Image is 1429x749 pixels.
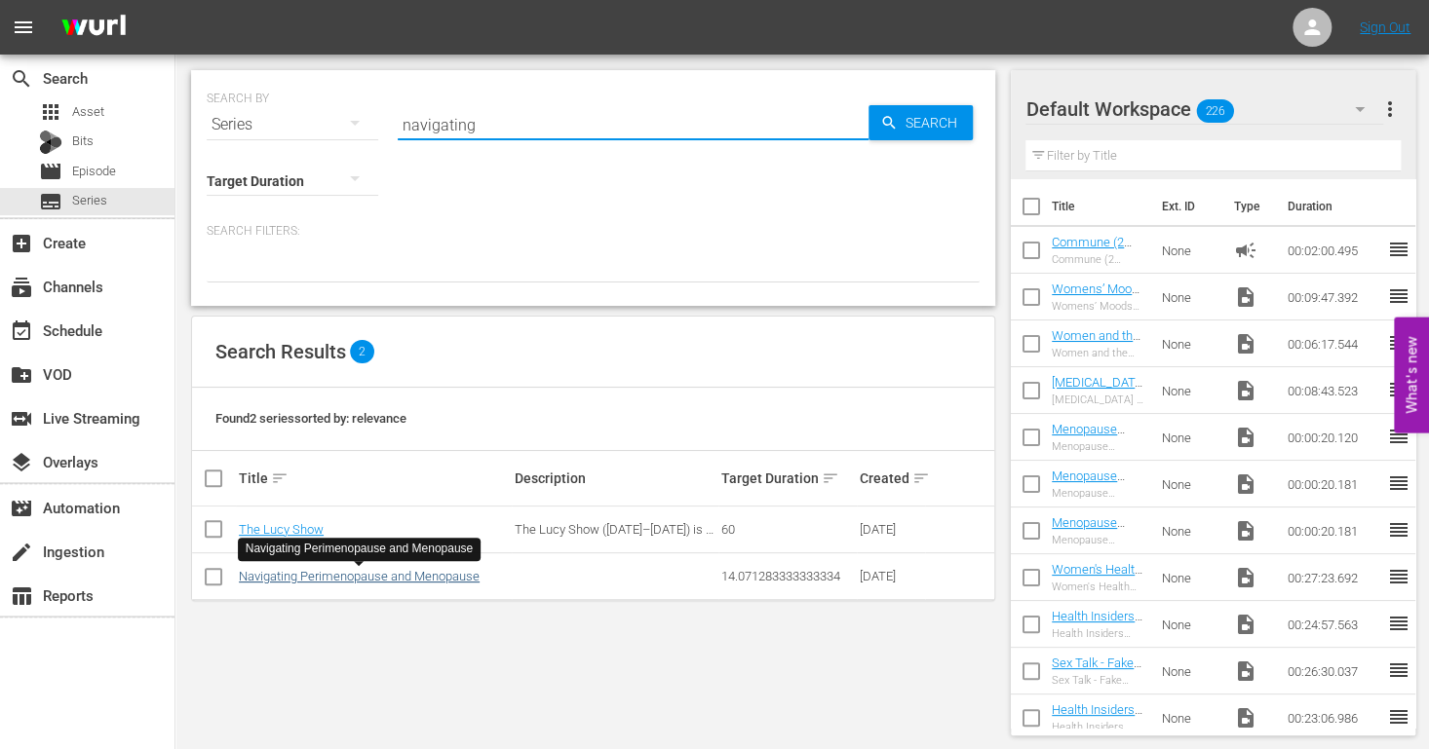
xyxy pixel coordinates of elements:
[10,232,33,255] span: Create
[10,276,33,299] span: Channels
[1386,658,1410,682] span: reorder
[1279,274,1386,320] td: 00:09:47.392
[39,131,62,154] div: Bits
[10,584,33,608] span: Reports
[1154,648,1225,694] td: None
[10,541,33,564] span: Ingestion
[1386,425,1410,448] span: reorder
[207,97,378,152] div: Series
[1386,331,1410,355] span: reorder
[10,497,33,520] span: Automation
[1233,519,1256,543] span: Video
[1154,274,1225,320] td: None
[1052,393,1146,406] div: [MEDICAL_DATA] & Night Sweats
[1279,601,1386,648] td: 00:24:57.563
[1377,97,1401,121] span: more_vert
[1279,507,1386,554] td: 00:00:20.181
[215,411,406,426] span: Found 2 series sorted by: relevance
[1052,253,1146,266] div: Commune (2 minute ad break) [PERSON_NAME]
[47,5,140,51] img: ans4CAIJ8jUAAAAAAAAAAAAAAAAAAAAAAAAgQb4GAAAAAAAAAAAAAAAAAAAAAAAAJMjXAAAAAAAAAAAAAAAAAAAAAAAAgAT5G...
[1052,702,1142,731] a: Health Insiders 1011
[1233,566,1256,589] span: Video
[72,191,107,210] span: Series
[12,16,35,39] span: menu
[1052,179,1149,234] th: Title
[860,467,923,490] div: Created
[1275,179,1392,234] th: Duration
[1154,367,1225,414] td: None
[271,469,289,487] span: sort
[1052,422,1127,480] a: Menopause Awareness Month Promo Option 3
[246,541,474,557] div: Navigating Perimenopause and Menopause
[1052,300,1146,313] div: Womens’ Moods and Hormones
[1052,440,1146,453] div: Menopause Awareness Month Promo Option 3
[1233,426,1256,449] span: Video
[1154,507,1225,554] td: None
[721,522,853,537] div: 60
[39,100,62,124] span: Asset
[39,160,62,183] span: Episode
[1377,86,1401,132] button: more_vert
[1052,721,1146,733] div: Health Insiders 1011
[912,469,930,487] span: sort
[239,522,324,537] a: The Lucy Show
[1052,515,1127,574] a: Menopause Awareness Month Promo Option 1
[1279,648,1386,694] td: 00:26:30.037
[721,569,853,583] div: 14.071283333333334
[1150,179,1222,234] th: Ext. ID
[1197,91,1234,131] span: 226
[1386,705,1410,729] span: reorder
[1233,239,1256,262] span: Ad
[1386,238,1410,261] span: reorder
[207,223,980,240] p: Search Filters:
[1052,347,1146,359] div: Women and the Importance of Good Sleep
[1386,284,1410,308] span: reorder
[215,340,346,363] span: Search Results
[860,569,923,583] div: [DATE]
[1154,694,1225,741] td: None
[1279,414,1386,461] td: 00:00:20.120
[1052,562,1142,635] a: Women's Health 3.0: Reclaim Your Power in Midlife and Beyond
[860,522,923,537] div: [DATE]
[1052,655,1141,714] a: Sex Talk - Fake Orgasms: Bad for Women & Men (S1E17)
[72,162,116,181] span: Episode
[1279,227,1386,274] td: 00:02:00.495
[1386,565,1410,588] span: reorder
[350,340,374,363] span: 2
[10,451,33,474] span: Overlays
[1154,414,1225,461] td: None
[1052,487,1146,500] div: Menopause Awareness Month Promo Option 2
[1279,694,1386,741] td: 00:23:06.986
[1233,379,1256,402] span: Video
[822,469,839,487] span: sort
[1233,659,1256,683] span: Video
[239,569,480,583] a: Navigating Perimenopause and Menopause
[1233,332,1256,356] span: Video
[1279,554,1386,601] td: 00:27:23.692
[1154,461,1225,507] td: None
[1233,613,1256,636] span: Video
[1221,179,1275,234] th: Type
[1154,601,1225,648] td: None
[1233,472,1256,496] span: Video
[1386,518,1410,542] span: reorder
[1386,378,1410,401] span: reorder
[515,470,715,486] div: Description
[1154,554,1225,601] td: None
[10,407,33,431] span: Live Streaming
[1279,461,1386,507] td: 00:00:20.181
[1052,609,1142,638] a: Health Insiders 1069
[1052,328,1140,372] a: Women and the Importance of Good Sleep
[1233,285,1256,309] span: Video
[1154,227,1225,274] td: None
[39,190,62,213] span: Series
[1052,468,1127,527] a: Menopause Awareness Month Promo Option 2
[1233,706,1256,730] span: Video
[515,522,714,727] span: The Lucy Show ([DATE]–[DATE]) is a classic sitcom starring [PERSON_NAME] as [PERSON_NAME], a wido...
[1052,627,1146,640] div: Health Insiders 1069
[1279,320,1386,367] td: 00:06:17.544
[1052,281,1145,311] a: Womens’ Moods and Hormones
[721,467,853,490] div: Target Duration
[72,131,94,151] span: Bits
[10,319,33,343] span: Schedule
